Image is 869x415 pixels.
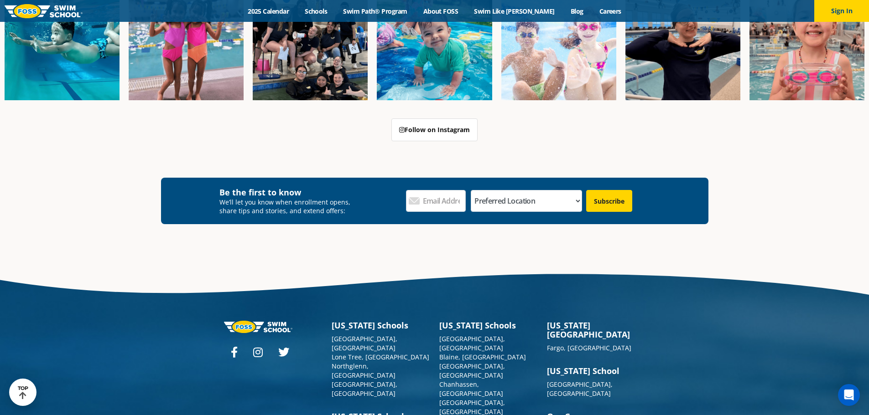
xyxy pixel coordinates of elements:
[335,7,415,15] a: Swim Path® Program
[439,380,503,398] a: Chanhassen, [GEOGRAPHIC_DATA]
[547,321,645,339] h3: [US_STATE][GEOGRAPHIC_DATA]
[439,362,505,379] a: [GEOGRAPHIC_DATA], [GEOGRAPHIC_DATA]
[838,384,860,406] div: Open Intercom Messenger
[547,343,631,352] a: Fargo, [GEOGRAPHIC_DATA]
[391,118,478,141] a: Follow on Instagram
[18,385,28,400] div: TOP
[439,334,505,352] a: [GEOGRAPHIC_DATA], [GEOGRAPHIC_DATA]
[547,366,645,375] h3: [US_STATE] School
[466,7,563,15] a: Swim Like [PERSON_NAME]
[297,7,335,15] a: Schools
[586,190,632,212] input: Subscribe
[332,380,397,398] a: [GEOGRAPHIC_DATA], [GEOGRAPHIC_DATA]
[224,321,292,333] img: Foss-logo-horizontal-white.svg
[591,7,629,15] a: Careers
[332,353,429,361] a: Lone Tree, [GEOGRAPHIC_DATA]
[219,198,357,215] p: We’ll let you know when enrollment opens, share tips and stories, and extend offers:
[439,321,538,330] h3: [US_STATE] Schools
[562,7,591,15] a: Blog
[439,353,526,361] a: Blaine, [GEOGRAPHIC_DATA]
[406,190,466,212] input: Email Address
[547,380,613,398] a: [GEOGRAPHIC_DATA], [GEOGRAPHIC_DATA]
[332,321,430,330] h3: [US_STATE] Schools
[415,7,466,15] a: About FOSS
[332,362,395,379] a: Northglenn, [GEOGRAPHIC_DATA]
[332,334,397,352] a: [GEOGRAPHIC_DATA], [GEOGRAPHIC_DATA]
[219,187,357,198] h4: Be the first to know
[5,4,83,18] img: FOSS Swim School Logo
[240,7,297,15] a: 2025 Calendar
